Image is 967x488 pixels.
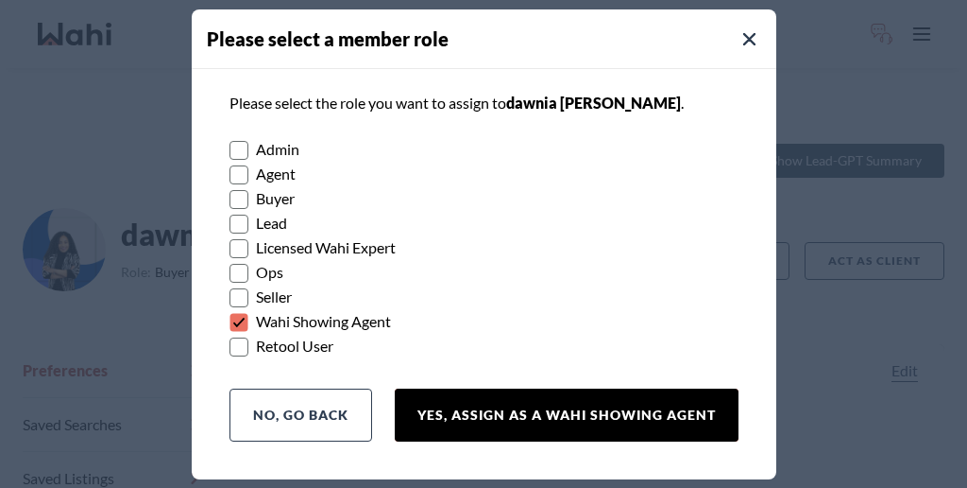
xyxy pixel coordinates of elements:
label: Admin [229,137,738,162]
span: dawnia [PERSON_NAME] [506,94,681,112]
label: Agent [229,162,738,186]
label: Lead [229,211,738,235]
label: Wahi Showing Agent [229,309,738,334]
h4: Please select a member role [207,25,776,53]
button: No, Go Back [229,389,372,442]
button: Yes, Assign as a Wahi Showing Agent [395,389,738,442]
label: Licensed Wahi Expert [229,235,738,260]
p: Please select the role you want to assign to . [229,92,738,114]
label: Buyer [229,186,738,211]
button: Close Modal [738,28,761,51]
label: Retool User [229,334,738,358]
label: Seller [229,285,738,309]
label: Ops [229,260,738,285]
